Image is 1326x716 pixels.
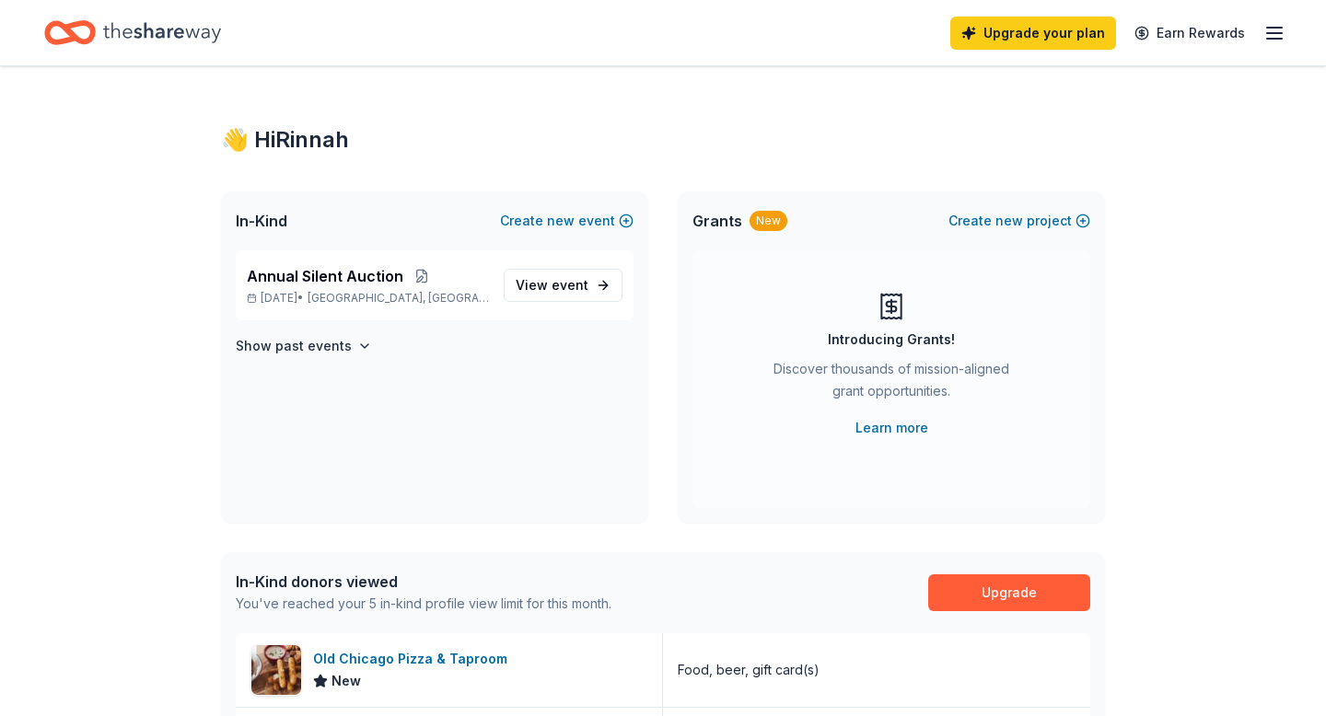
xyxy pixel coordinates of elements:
[1123,17,1256,50] a: Earn Rewards
[552,277,588,293] span: event
[247,291,489,306] p: [DATE] •
[236,571,611,593] div: In-Kind donors viewed
[678,659,820,681] div: Food, beer, gift card(s)
[750,211,787,231] div: New
[950,17,1116,50] a: Upgrade your plan
[855,417,928,439] a: Learn more
[766,358,1017,410] div: Discover thousands of mission-aligned grant opportunities.
[331,670,361,692] span: New
[251,645,301,695] img: Image for Old Chicago Pizza & Taproom
[928,574,1090,611] a: Upgrade
[236,593,611,615] div: You've reached your 5 in-kind profile view limit for this month.
[221,125,1105,155] div: 👋 Hi Rinnah
[236,335,352,357] h4: Show past events
[995,210,1023,232] span: new
[828,329,955,351] div: Introducing Grants!
[236,335,372,357] button: Show past events
[547,210,575,232] span: new
[692,210,742,232] span: Grants
[948,210,1090,232] button: Createnewproject
[313,648,515,670] div: Old Chicago Pizza & Taproom
[504,269,622,302] a: View event
[247,265,403,287] span: Annual Silent Auction
[516,274,588,296] span: View
[236,210,287,232] span: In-Kind
[308,291,489,306] span: [GEOGRAPHIC_DATA], [GEOGRAPHIC_DATA]
[44,11,221,54] a: Home
[500,210,634,232] button: Createnewevent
